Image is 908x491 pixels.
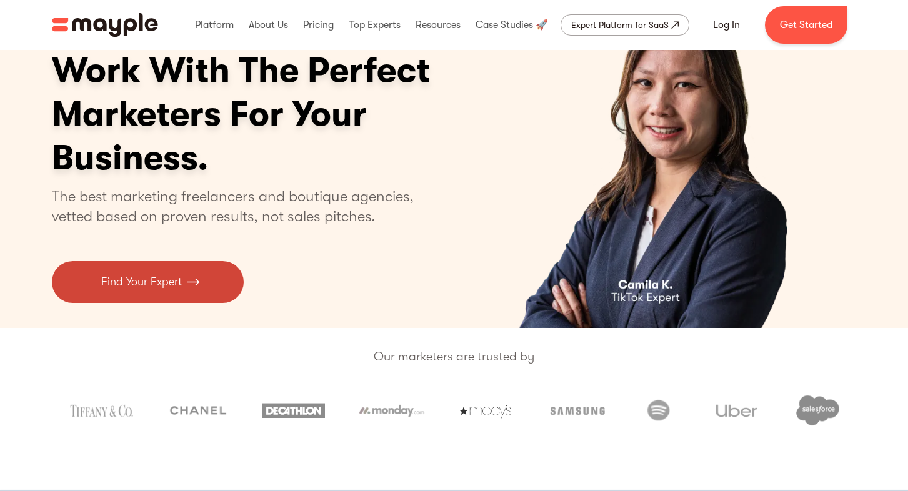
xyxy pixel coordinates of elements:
a: Expert Platform for SaaS [561,14,689,36]
div: Platform [192,5,237,45]
a: Log In [698,10,755,40]
div: Top Experts [346,5,404,45]
div: Pricing [300,5,337,45]
a: home [52,13,158,37]
p: The best marketing freelancers and boutique agencies, vetted based on proven results, not sales p... [52,186,429,226]
p: Find Your Expert [101,274,182,290]
a: Get Started [765,6,847,44]
div: About Us [246,5,291,45]
img: Mayple logo [52,13,158,37]
a: Find Your Expert [52,261,244,303]
div: Resources [412,5,464,45]
h1: Work With The Perfect Marketers For Your Business. [52,49,527,180]
iframe: Chat Widget [683,346,908,491]
div: Expert Platform for SaaS [571,17,669,32]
